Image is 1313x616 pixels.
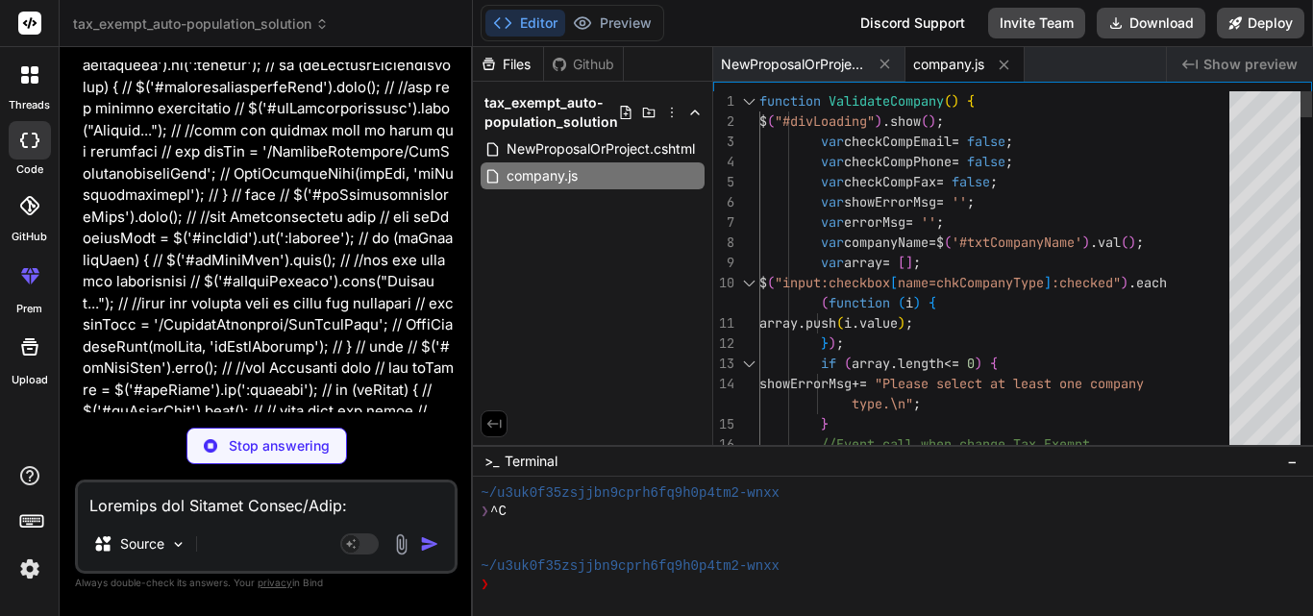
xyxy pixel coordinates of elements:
[775,112,875,130] span: "#divLoading"
[967,153,1005,170] span: false
[736,354,761,374] div: Click to collapse the range.
[844,153,952,170] span: checkCompPhone
[484,93,618,132] span: tax_exempt_auto-population_solution
[713,313,734,333] div: 11
[759,375,852,392] span: showErrorMsg
[952,92,959,110] span: )
[952,153,959,170] span: =
[913,55,984,74] span: company.js
[898,254,905,271] span: [
[821,153,844,170] span: var
[505,164,580,187] span: company.js
[844,193,936,210] span: showErrorMsg
[713,132,734,152] div: 3
[120,534,164,554] p: Source
[975,355,982,372] span: )
[713,172,734,192] div: 5
[929,112,936,130] span: )
[875,375,1144,392] span: "Please select at least one company
[944,355,959,372] span: <=
[481,576,490,594] span: ❯
[713,192,734,212] div: 6
[913,294,921,311] span: )
[921,213,936,231] span: ''
[905,254,913,271] span: ]
[1097,8,1205,38] button: Download
[713,212,734,233] div: 7
[988,8,1085,38] button: Invite Team
[875,112,882,130] span: )
[1128,274,1136,291] span: .
[775,274,890,291] span: "input:checkbox
[844,234,929,251] span: companyName
[990,173,998,190] span: ;
[485,10,565,37] button: Editor
[821,193,844,210] span: var
[1121,274,1128,291] span: )
[829,92,944,110] span: ValidateCompany
[898,294,905,311] span: (
[898,355,944,372] span: length
[967,92,975,110] span: {
[836,314,844,332] span: (
[821,415,829,432] span: }
[844,355,852,372] span: (
[829,334,836,352] span: )
[1098,234,1121,251] span: val
[905,213,913,231] span: =
[1052,274,1121,291] span: :checked"
[713,434,734,455] div: 16
[952,133,959,150] span: =
[836,334,844,352] span: ;
[798,314,805,332] span: .
[170,536,186,553] img: Pick Models
[944,92,952,110] span: (
[1044,274,1052,291] span: ]
[829,294,890,311] span: function
[936,173,944,190] span: =
[821,355,836,372] span: if
[821,435,1090,453] span: //Event call when change Tax Exempt
[12,229,47,245] label: GitHub
[859,314,898,332] span: value
[13,553,46,585] img: settings
[936,234,944,251] span: $
[844,133,952,150] span: checkCompEmail
[852,314,859,332] span: .
[967,133,1005,150] span: false
[713,374,734,394] div: 14
[390,533,412,555] img: attachment
[852,395,913,412] span: type.\n"
[258,577,292,588] span: privacy
[913,254,921,271] span: ;
[1283,446,1301,477] button: −
[484,452,499,471] span: >_
[890,355,898,372] span: .
[9,97,50,113] label: threads
[544,55,623,74] div: Github
[890,274,898,291] span: [
[505,137,697,160] span: NewProposalOrProject.cshtml
[936,112,944,130] span: ;
[936,193,944,210] span: =
[73,14,329,34] span: tax_exempt_auto-population_solution
[229,436,330,456] p: Stop answering
[759,274,767,291] span: $
[736,91,761,111] div: Click to collapse the range.
[952,173,990,190] span: false
[821,133,844,150] span: var
[481,503,490,521] span: ❯
[898,274,1044,291] span: name=chkCompanyType
[767,274,775,291] span: (
[505,452,557,471] span: Terminal
[713,152,734,172] div: 4
[890,112,921,130] span: show
[821,334,829,352] span: }
[1136,274,1167,291] span: each
[821,213,844,231] span: var
[713,253,734,273] div: 9
[849,8,977,38] div: Discord Support
[821,294,829,311] span: (
[565,10,659,37] button: Preview
[1005,153,1013,170] span: ;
